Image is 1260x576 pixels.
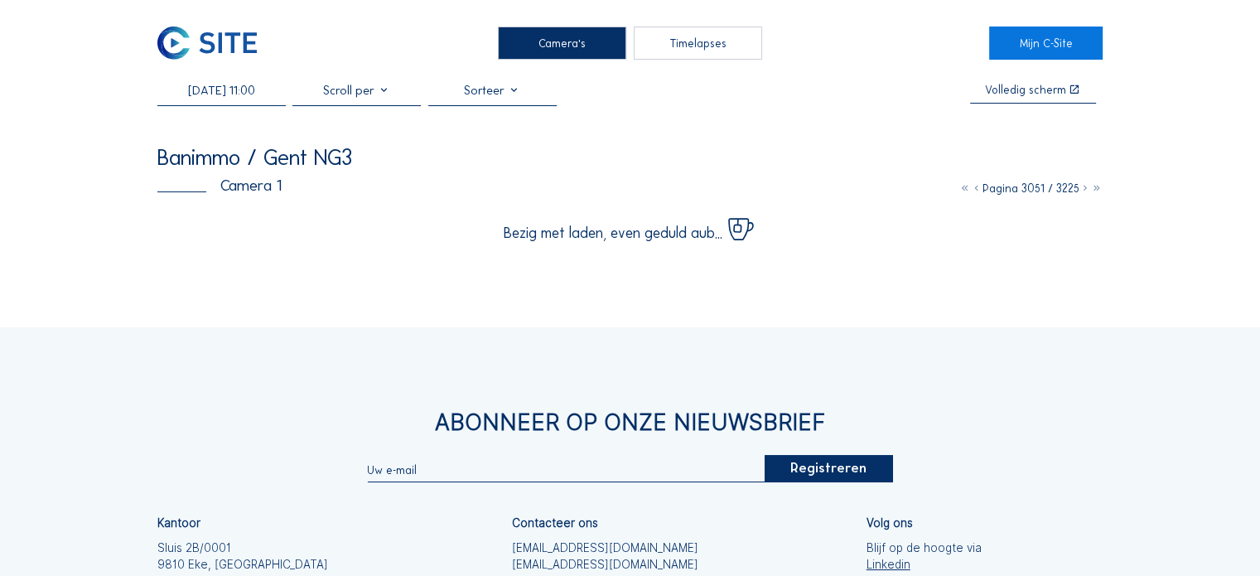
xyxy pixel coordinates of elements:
[157,178,282,194] div: Camera 1
[498,27,626,60] div: Camera's
[504,226,722,241] span: Bezig met laden, even geduld aub...
[157,83,286,98] input: Zoek op datum 󰅀
[867,518,913,530] div: Volg ons
[367,462,764,477] input: Uw e-mail
[867,556,982,573] a: Linkedin
[512,540,698,556] a: [EMAIL_ADDRESS][DOMAIN_NAME]
[157,27,271,60] a: C-SITE Logo
[634,27,762,60] div: Timelapses
[985,85,1066,96] div: Volledig scherm
[982,182,1079,196] span: Pagina 3051 / 3225
[764,455,892,482] div: Registreren
[512,518,598,530] div: Contacteer ons
[989,27,1103,60] a: Mijn C-Site
[157,518,200,530] div: Kantoor
[157,146,352,168] div: Banimmo / Gent NG3
[157,411,1103,433] div: Abonneer op onze nieuwsbrief
[512,556,698,573] a: [EMAIL_ADDRESS][DOMAIN_NAME]
[157,27,256,60] img: C-SITE Logo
